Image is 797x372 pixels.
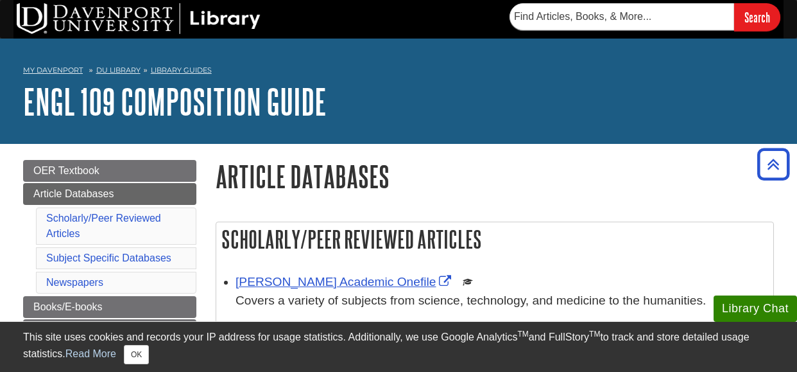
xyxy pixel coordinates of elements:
a: Read More [65,348,116,359]
p: Covers a variety of subjects from science, technology, and medicine to the humanities. [236,292,767,310]
button: Close [124,345,149,364]
input: Find Articles, Books, & More... [510,3,734,30]
sup: TM [589,330,600,339]
nav: breadcrumb [23,62,774,82]
a: Article Databases [23,183,196,205]
input: Search [734,3,780,31]
sup: TM [517,330,528,339]
a: Books/E-books [23,296,196,318]
img: DU Library [17,3,261,34]
a: DU Library [96,66,141,75]
h1: Article Databases [216,160,774,193]
form: Searches DU Library's articles, books, and more [510,3,780,31]
a: Back to Top [753,155,794,173]
span: Article Databases [33,188,114,199]
a: Library Guides [151,66,212,75]
span: Books/E-books [33,301,103,312]
div: This site uses cookies and records your IP address for usage statistics. Additionally, we use Goo... [23,330,774,364]
button: Library Chat [714,296,797,322]
h2: Scholarly/Peer Reviewed Articles [216,222,773,256]
a: ENGL 109 Composition Guide [23,82,327,121]
img: Scholarly or Peer Reviewed [463,277,473,287]
a: Subject Specific Databases [46,252,171,263]
a: Research Process Steps [23,319,196,341]
a: Link opens in new window [236,275,454,288]
a: Scholarly/Peer Reviewed Articles [46,213,161,239]
a: My Davenport [23,65,83,76]
a: Newspapers [46,277,103,288]
span: OER Textbook [33,165,99,176]
a: OER Textbook [23,160,196,182]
